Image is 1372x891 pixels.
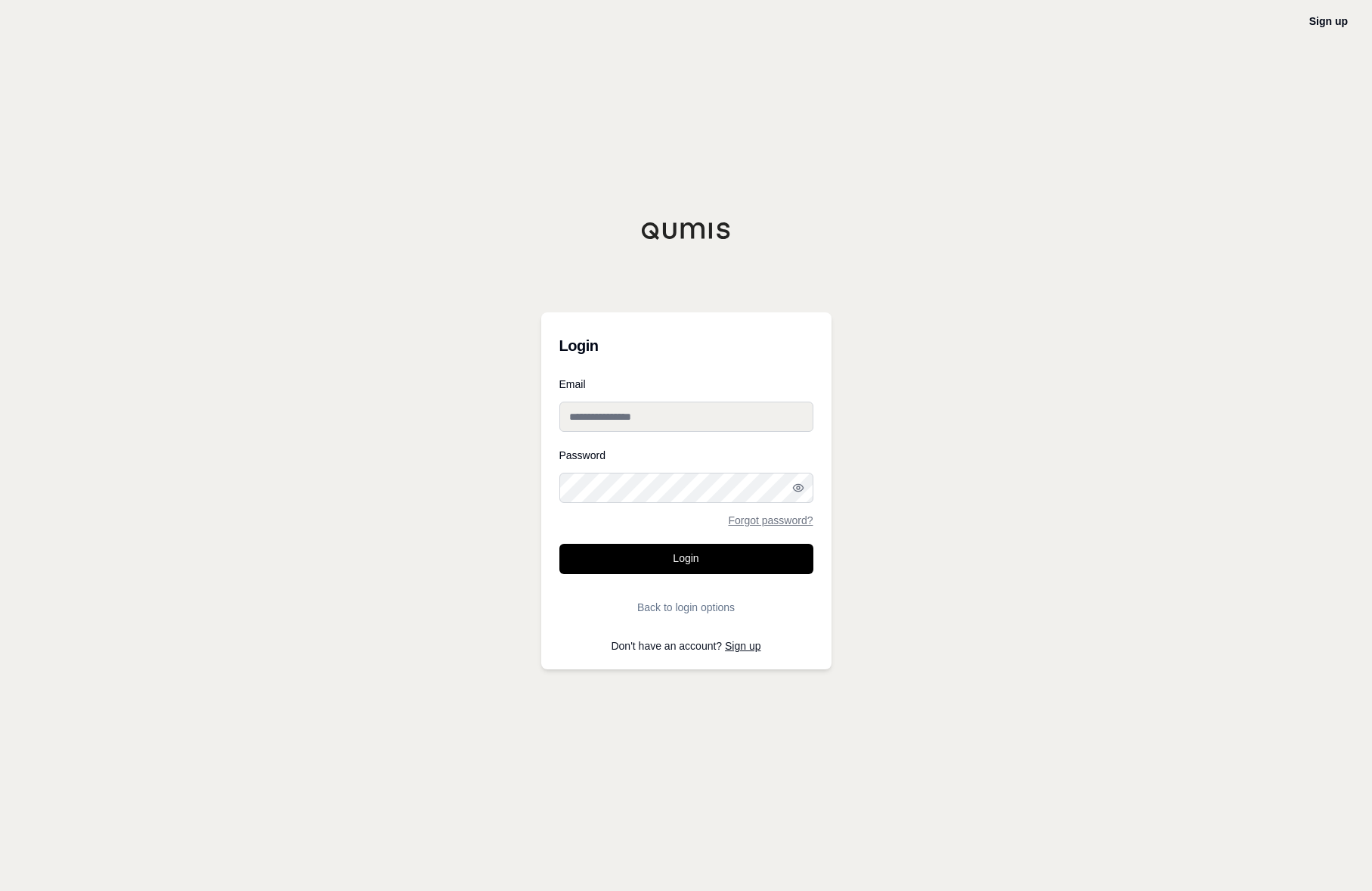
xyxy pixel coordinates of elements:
button: Back to login options [559,592,813,622]
img: Qumis [641,222,732,240]
h3: Login [559,331,813,361]
button: Login [559,544,813,574]
label: Password [559,450,813,461]
label: Email [559,379,813,390]
a: Sign up [1309,15,1348,27]
a: Sign up [725,640,760,652]
a: Forgot password? [728,515,813,526]
p: Don't have an account? [559,641,813,651]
